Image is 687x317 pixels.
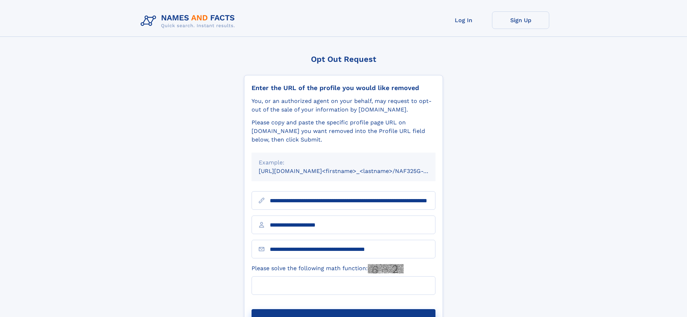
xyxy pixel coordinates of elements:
a: Log In [435,11,492,29]
div: Opt Out Request [244,55,443,64]
small: [URL][DOMAIN_NAME]<firstname>_<lastname>/NAF325G-xxxxxxxx [259,168,449,174]
label: Please solve the following math function: [252,264,404,273]
div: Example: [259,158,428,167]
div: Please copy and paste the specific profile page URL on [DOMAIN_NAME] you want removed into the Pr... [252,118,435,144]
div: You, or an authorized agent on your behalf, may request to opt-out of the sale of your informatio... [252,97,435,114]
img: Logo Names and Facts [138,11,241,31]
a: Sign Up [492,11,549,29]
div: Enter the URL of the profile you would like removed [252,84,435,92]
